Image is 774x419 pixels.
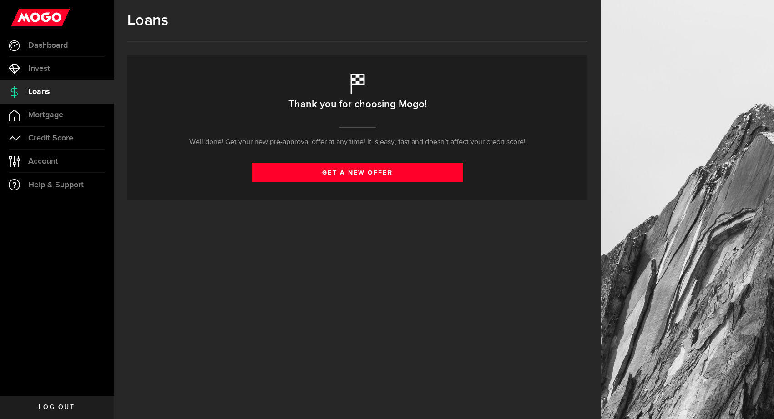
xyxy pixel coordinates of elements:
[28,65,50,73] span: Invest
[28,157,58,165] span: Account
[28,181,84,189] span: Help & Support
[28,41,68,50] span: Dashboard
[288,95,427,114] h2: Thank you for choosing Mogo!
[28,134,73,142] span: Credit Score
[127,11,587,30] h1: Loans
[28,111,63,119] span: Mortgage
[39,404,75,410] span: Log out
[28,88,50,96] span: Loans
[252,163,464,182] a: get a new offer
[189,137,526,148] p: Well done! Get your new pre-approval offer at any time! It is easy, fast and doesn’t affect your ...
[736,381,774,419] iframe: LiveChat chat widget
